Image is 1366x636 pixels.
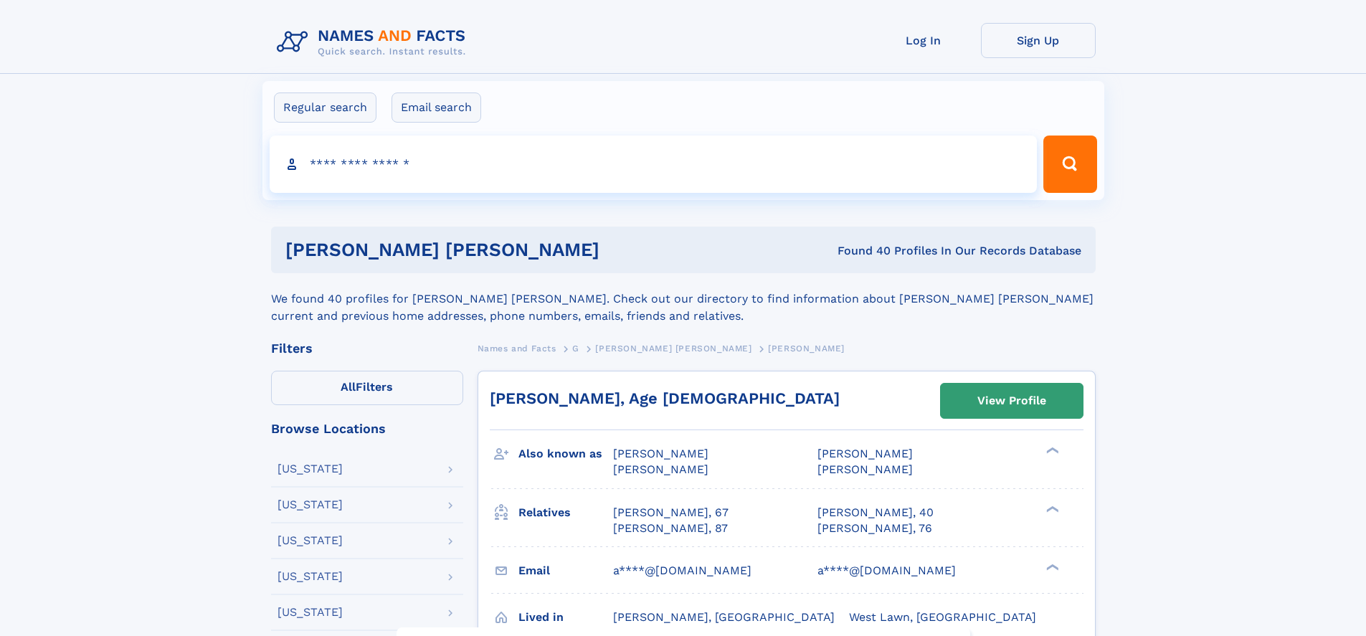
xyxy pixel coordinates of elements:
[518,500,613,525] h3: Relatives
[271,23,478,62] img: Logo Names and Facts
[392,92,481,123] label: Email search
[278,463,343,475] div: [US_STATE]
[1043,136,1096,193] button: Search Button
[595,343,751,353] span: [PERSON_NAME] [PERSON_NAME]
[572,339,579,357] a: G
[270,136,1038,193] input: search input
[613,447,708,460] span: [PERSON_NAME]
[518,559,613,583] h3: Email
[278,571,343,582] div: [US_STATE]
[613,521,728,536] a: [PERSON_NAME], 87
[817,521,932,536] a: [PERSON_NAME], 76
[768,343,845,353] span: [PERSON_NAME]
[866,23,981,58] a: Log In
[613,505,729,521] a: [PERSON_NAME], 67
[341,380,356,394] span: All
[595,339,751,357] a: [PERSON_NAME] [PERSON_NAME]
[274,92,376,123] label: Regular search
[718,243,1081,259] div: Found 40 Profiles In Our Records Database
[572,343,579,353] span: G
[518,605,613,630] h3: Lived in
[285,241,718,259] h1: [PERSON_NAME] [PERSON_NAME]
[613,610,835,624] span: [PERSON_NAME], [GEOGRAPHIC_DATA]
[490,389,840,407] a: [PERSON_NAME], Age [DEMOGRAPHIC_DATA]
[278,499,343,511] div: [US_STATE]
[1043,504,1060,513] div: ❯
[981,23,1096,58] a: Sign Up
[278,607,343,618] div: [US_STATE]
[613,462,708,476] span: [PERSON_NAME]
[849,610,1036,624] span: West Lawn, [GEOGRAPHIC_DATA]
[941,384,1083,418] a: View Profile
[817,462,913,476] span: [PERSON_NAME]
[271,273,1096,325] div: We found 40 profiles for [PERSON_NAME] [PERSON_NAME]. Check out our directory to find information...
[478,339,556,357] a: Names and Facts
[271,371,463,405] label: Filters
[278,535,343,546] div: [US_STATE]
[817,447,913,460] span: [PERSON_NAME]
[1043,562,1060,571] div: ❯
[1043,446,1060,455] div: ❯
[271,342,463,355] div: Filters
[271,422,463,435] div: Browse Locations
[817,505,934,521] a: [PERSON_NAME], 40
[518,442,613,466] h3: Also known as
[977,384,1046,417] div: View Profile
